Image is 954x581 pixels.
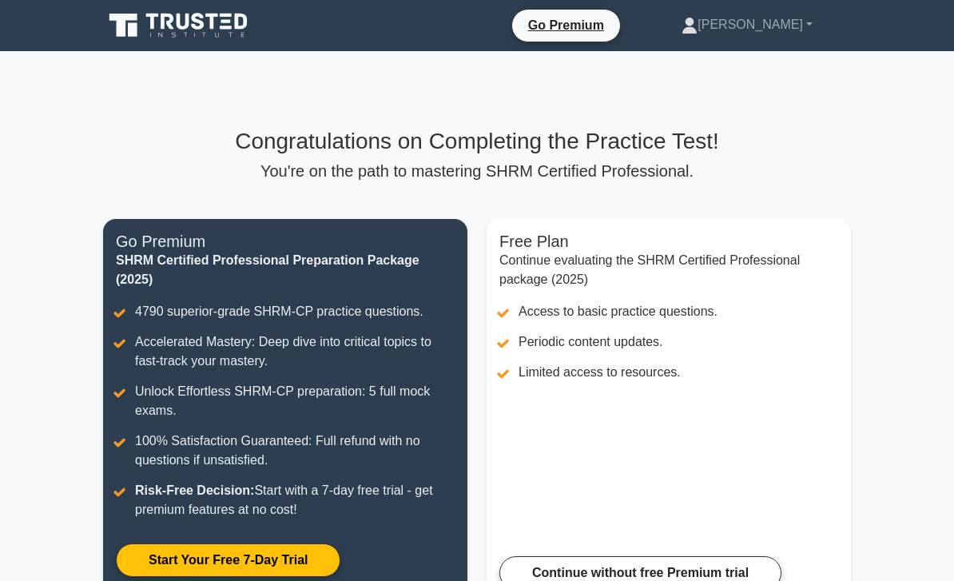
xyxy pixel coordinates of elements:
a: Go Premium [519,15,614,35]
a: [PERSON_NAME] [643,9,851,41]
p: You're on the path to mastering SHRM Certified Professional. [103,161,851,181]
a: Start Your Free 7-Day Trial [116,543,340,577]
h3: Congratulations on Completing the Practice Test! [103,128,851,155]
